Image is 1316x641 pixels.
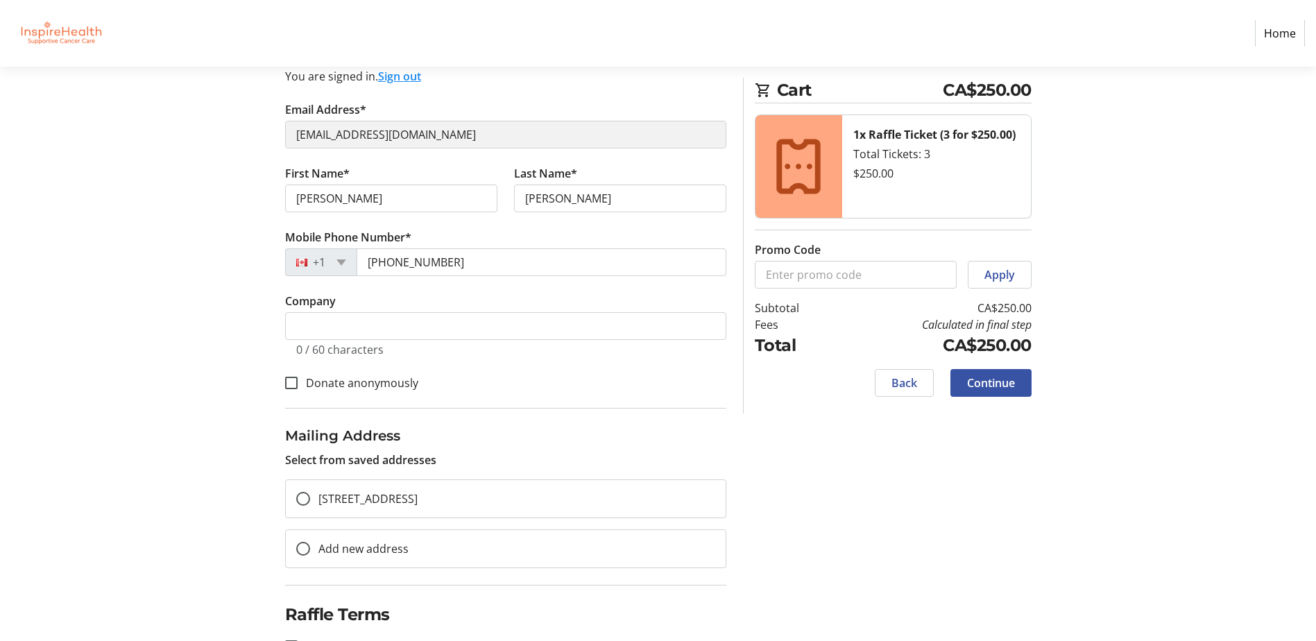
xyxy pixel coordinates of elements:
label: Last Name* [514,165,577,182]
input: Enter promo code [755,261,957,289]
span: Apply [984,266,1015,283]
span: Back [891,375,917,391]
td: Total [755,333,835,358]
button: Continue [950,369,1032,397]
div: $250.00 [853,165,1020,182]
img: InspireHealth Supportive Cancer Care's Logo [11,6,110,61]
label: Add new address [310,540,409,557]
td: Subtotal [755,300,835,316]
a: Home [1255,20,1305,46]
label: First Name* [285,165,350,182]
label: Company [285,293,336,309]
div: You are signed in. [285,68,726,85]
input: (506) 234-5678 [357,248,726,276]
span: CA$250.00 [943,78,1032,103]
td: Calculated in final step [835,316,1032,333]
label: Donate anonymously [298,375,418,391]
td: CA$250.00 [835,333,1032,358]
button: Apply [968,261,1032,289]
td: Fees [755,316,835,333]
div: Select from saved addresses [285,425,726,468]
tr-character-limit: 0 / 60 characters [296,342,384,357]
label: Mobile Phone Number* [285,229,411,246]
div: Total Tickets: 3 [853,146,1020,162]
strong: 1x Raffle Ticket (3 for $250.00) [853,127,1016,142]
button: Back [875,369,934,397]
h2: Raffle Terms [285,602,726,627]
label: Email Address* [285,101,366,118]
td: CA$250.00 [835,300,1032,316]
span: Cart [777,78,943,103]
span: Continue [967,375,1015,391]
button: Sign out [378,68,421,85]
h3: Mailing Address [285,425,726,446]
label: Promo Code [755,241,821,258]
span: [STREET_ADDRESS] [318,491,418,506]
